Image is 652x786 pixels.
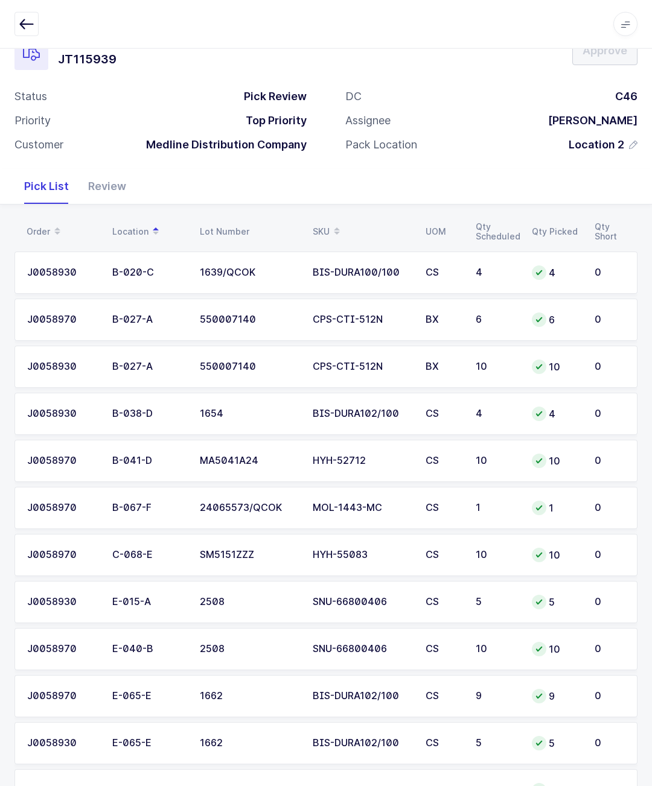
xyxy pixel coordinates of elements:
button: Location 2 [569,138,638,152]
div: B-067-F [112,502,185,513]
div: B-027-A [112,361,185,372]
div: CS [426,738,461,749]
div: J0058970 [27,550,98,560]
div: 4 [476,408,517,419]
div: SNU-66800406 [313,597,411,607]
div: 0 [595,455,625,466]
div: Order [27,221,98,242]
div: 1 [532,501,580,515]
div: 0 [595,267,625,278]
div: J0058970 [27,502,98,513]
div: E-065-E [112,738,185,749]
div: 550007140 [200,361,298,372]
div: CS [426,267,461,278]
div: 10 [532,360,580,374]
div: 10 [476,644,517,654]
div: UOM [426,227,461,236]
h1: JT115939 [58,49,155,69]
div: Top Priority [236,113,307,128]
div: Medline Distribution Company [136,138,307,152]
div: Status [14,89,47,104]
div: J0058930 [27,738,98,749]
div: CPS-CTI-512N [313,314,411,325]
div: Priority [14,113,51,128]
div: 0 [595,738,625,749]
div: 0 [595,550,625,560]
div: 4 [532,265,580,280]
div: 10 [476,455,517,466]
div: J0058970 [27,644,98,654]
div: CS [426,597,461,607]
div: 5 [532,595,580,609]
div: Pick List [14,169,78,204]
div: Assignee [345,113,391,128]
button: Approve [572,36,638,65]
div: DC [345,89,362,104]
div: CS [426,408,461,419]
div: E-015-A [112,597,185,607]
div: 2508 [200,597,298,607]
div: 0 [595,644,625,654]
div: 0 [595,314,625,325]
div: J0058930 [27,361,98,372]
div: 0 [595,691,625,702]
div: 5 [476,597,517,607]
div: BIS-DURA102/100 [313,408,411,419]
div: B-038-D [112,408,185,419]
div: 1 [476,502,517,513]
div: Review [78,169,136,204]
div: MA5041A24 [200,455,298,466]
div: 0 [595,597,625,607]
div: CPS-CTI-512N [313,361,411,372]
div: CS [426,502,461,513]
div: Qty Picked [532,227,580,236]
div: CS [426,644,461,654]
span: Location 2 [569,138,624,152]
div: J0058930 [27,408,98,419]
div: C-068-E [112,550,185,560]
div: 9 [476,691,517,702]
span: C46 [615,90,638,103]
div: BX [426,314,461,325]
div: HYH-52712 [313,455,411,466]
div: CS [426,550,461,560]
div: B-041-D [112,455,185,466]
div: 0 [595,502,625,513]
div: 10 [476,361,517,372]
div: Customer [14,138,63,152]
div: 4 [476,267,517,278]
div: 550007140 [200,314,298,325]
div: 6 [476,314,517,325]
div: SKU [313,221,411,242]
div: 0 [595,408,625,419]
div: E-040-B [112,644,185,654]
div: CS [426,691,461,702]
div: BIS-DURA100/100 [313,267,411,278]
div: 9 [532,689,580,703]
div: B-020-C [112,267,185,278]
div: [PERSON_NAME] [539,113,638,128]
div: CS [426,455,461,466]
div: BX [426,361,461,372]
div: Location [112,221,185,242]
div: J0058930 [27,597,98,607]
div: J0058970 [27,691,98,702]
div: 10 [532,642,580,656]
div: 1654 [200,408,298,419]
div: HYH-55083 [313,550,411,560]
div: 1662 [200,738,298,749]
div: 10 [532,548,580,562]
div: Qty Scheduled [476,222,517,241]
div: 1662 [200,691,298,702]
div: B-027-A [112,314,185,325]
div: 6 [532,312,580,327]
div: BIS-DURA102/100 [313,691,411,702]
div: Qty Short [595,222,625,241]
div: Pack Location [345,138,417,152]
div: J0058970 [27,455,98,466]
div: SNU-66800406 [313,644,411,654]
div: 5 [532,736,580,750]
span: Approve [583,43,627,58]
div: 4 [532,407,580,421]
div: MOL-1443-MC [313,502,411,513]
